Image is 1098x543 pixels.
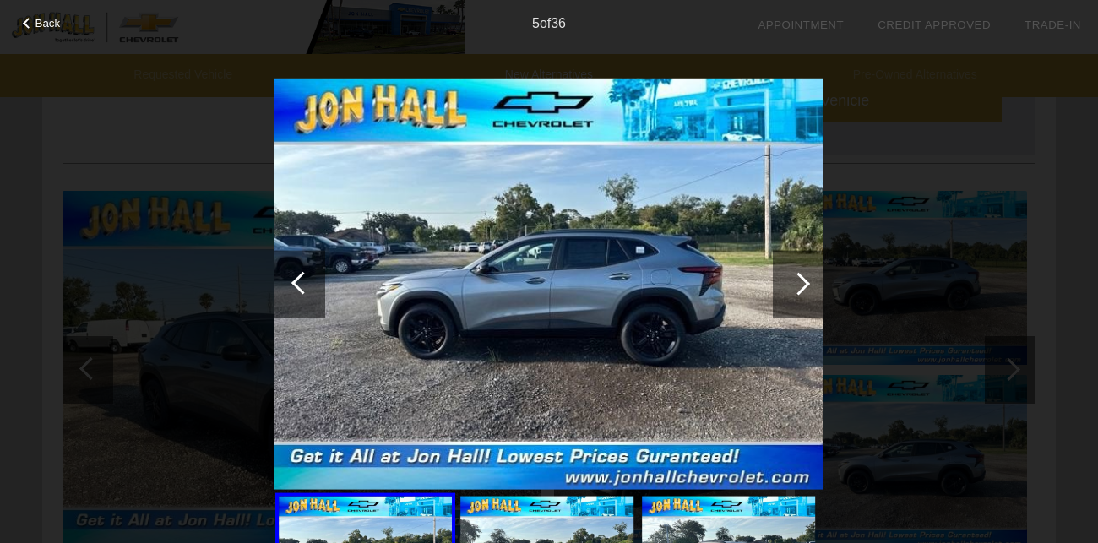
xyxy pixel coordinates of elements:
a: Credit Approved [878,19,991,31]
span: 36 [551,16,566,30]
img: 5.jpg [274,78,823,490]
a: Appointment [758,19,844,31]
a: Trade-In [1025,19,1081,31]
span: 5 [532,16,540,30]
span: Back [35,17,61,30]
